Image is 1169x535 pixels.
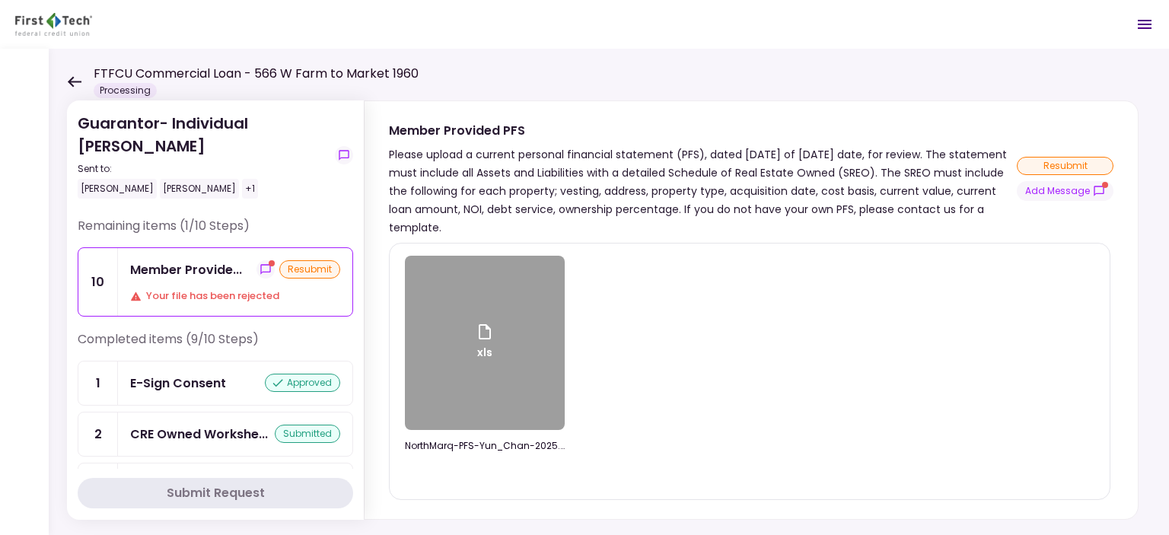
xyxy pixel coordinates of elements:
div: 3 [78,463,118,507]
a: 10Member Provided PFSshow-messagesresubmitYour file has been rejected [78,247,353,317]
div: resubmit [1017,157,1113,175]
div: NorthMarq-PFS-Yun_Chan-2025.xls [405,439,565,453]
div: Please upload a current personal financial statement (PFS), dated [DATE] of [DATE] date, for revi... [389,145,1017,237]
div: xls [476,323,494,364]
button: show-messages [1017,181,1113,201]
div: Guarantor- Individual [PERSON_NAME] [78,112,329,199]
h1: FTFCU Commercial Loan - 566 W Farm to Market 1960 [94,65,419,83]
div: CRE Owned Worksheet [130,425,268,444]
button: show-messages [335,146,353,164]
div: [PERSON_NAME] [160,179,239,199]
a: 2CRE Owned Worksheetsubmitted [78,412,353,457]
div: Your file has been rejected [130,288,340,304]
div: 1 [78,361,118,405]
div: resubmit [279,260,340,279]
div: Submit Request [167,484,265,502]
div: E-Sign Consent [130,374,226,393]
div: approved [265,374,340,392]
div: submitted [275,425,340,443]
div: 2 [78,412,118,456]
div: Member Provided PFS [389,121,1017,140]
button: Submit Request [78,478,353,508]
div: Processing [94,83,157,98]
div: Remaining items (1/10 Steps) [78,217,353,247]
a: 3Resumewaived [78,463,353,508]
div: 10 [78,248,118,316]
button: Open menu [1126,6,1163,43]
button: show-messages [256,260,275,279]
div: Member Provided PFS [130,260,242,279]
div: [PERSON_NAME] [78,179,157,199]
div: Member Provided PFSPlease upload a current personal financial statement (PFS), dated [DATE] of [D... [364,100,1139,520]
img: Partner icon [15,13,92,36]
div: +1 [242,179,258,199]
div: Completed items (9/10 Steps) [78,330,353,361]
div: Sent to: [78,162,329,176]
a: 1E-Sign Consentapproved [78,361,353,406]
